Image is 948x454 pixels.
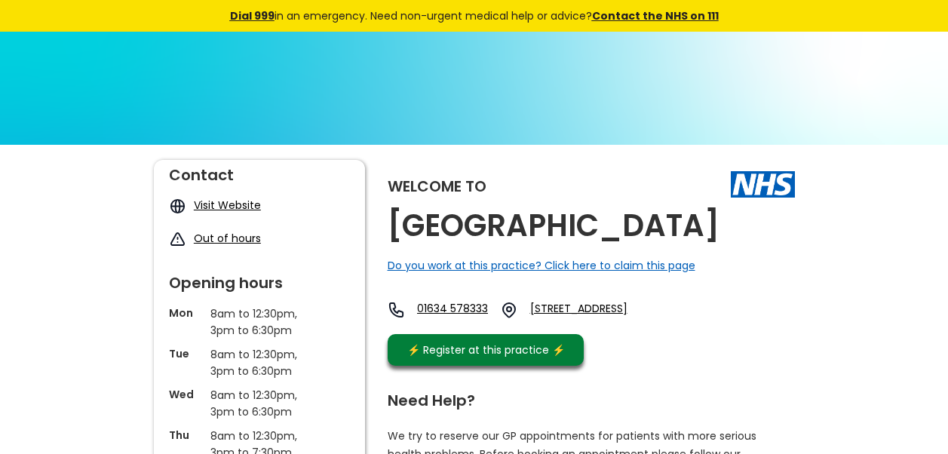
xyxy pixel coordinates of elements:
[210,305,308,339] p: 8am to 12:30pm, 3pm to 6:30pm
[388,385,780,408] div: Need Help?
[210,387,308,420] p: 8am to 12:30pm, 3pm to 6:30pm
[169,268,350,290] div: Opening hours
[169,231,186,248] img: exclamation icon
[731,171,795,197] img: The NHS logo
[230,8,275,23] a: Dial 999
[127,8,821,24] div: in an emergency. Need non-urgent medical help or advice?
[169,305,203,321] p: Mon
[169,428,203,443] p: Thu
[169,198,186,215] img: globe icon
[210,346,308,379] p: 8am to 12:30pm, 3pm to 6:30pm
[500,301,518,319] img: practice location icon
[388,301,406,319] img: telephone icon
[194,231,261,246] a: Out of hours
[169,160,350,183] div: Contact
[388,179,486,194] div: Welcome to
[592,8,719,23] a: Contact the NHS on 111
[388,258,695,273] a: Do you work at this practice? Click here to claim this page
[388,209,719,243] h2: [GEOGRAPHIC_DATA]
[194,198,261,213] a: Visit Website
[169,346,203,361] p: Tue
[530,301,672,319] a: [STREET_ADDRESS]
[417,301,488,319] a: 01634 578333
[169,387,203,402] p: Wed
[400,342,573,358] div: ⚡️ Register at this practice ⚡️
[388,334,584,366] a: ⚡️ Register at this practice ⚡️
